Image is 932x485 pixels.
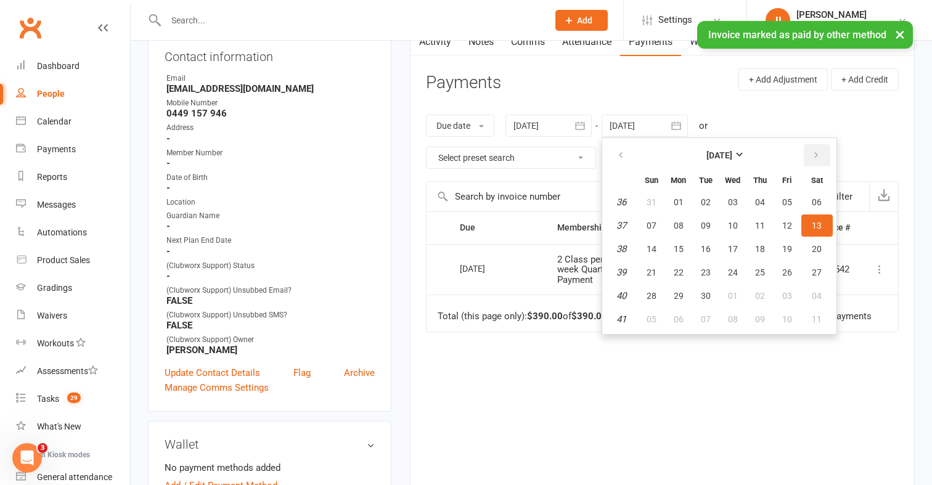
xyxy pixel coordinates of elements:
div: Date of Birth [166,172,375,184]
span: 3 [38,443,47,453]
strong: - [166,221,375,232]
span: 02 [701,197,711,207]
span: 12 [782,221,792,230]
small: Thursday [753,176,767,185]
div: Tasks [37,394,59,404]
div: Guardian Name [166,210,375,222]
button: 23 [693,261,719,283]
a: Clubworx [15,12,46,43]
button: Add [555,10,608,31]
strong: FALSE [166,295,375,306]
span: 16 [701,244,711,254]
span: 06 [812,197,822,207]
small: Tuesday [699,176,713,185]
small: Friday [782,176,791,185]
span: Settings [658,6,692,34]
button: 03 [720,191,746,213]
button: 26 [774,261,800,283]
span: 09 [755,314,765,324]
div: Invoice marked as paid by other method [697,21,913,49]
span: 28 [647,291,656,301]
span: 02 [755,291,765,301]
span: 14 [647,244,656,254]
button: 07 [693,308,719,330]
div: Head Academy Leichhardt [796,20,897,31]
div: Dashboard [37,61,80,71]
strong: - [166,133,375,144]
h3: Payments [426,73,501,92]
a: People [16,80,130,108]
button: 16 [693,238,719,260]
strong: - [166,182,375,194]
a: Workouts [16,330,130,357]
a: Tasks 29 [16,385,130,413]
strong: [PERSON_NAME] [166,344,375,356]
div: Mobile Number [166,97,375,109]
a: Assessments [16,357,130,385]
h3: Wallet [165,438,375,451]
button: 05 [639,308,664,330]
span: 08 [728,314,738,324]
strong: FALSE [166,320,375,331]
button: + Add Adjustment [738,68,828,91]
span: 30 [701,291,711,301]
span: 05 [782,197,792,207]
span: 05 [647,314,656,324]
button: 08 [666,214,692,237]
div: Assessments [37,366,98,376]
span: 19 [782,244,792,254]
div: Address [166,122,375,134]
div: Next Plan End Date [166,235,375,247]
a: Waivers [16,302,130,330]
button: × [889,21,911,47]
span: 09 [701,221,711,230]
a: Flag [293,365,311,380]
strong: $390.00 [571,311,607,322]
span: 26 [782,267,792,277]
span: 29 [674,291,684,301]
em: 39 [616,267,626,278]
button: 01 [720,285,746,307]
a: Manage Comms Settings [165,380,269,395]
div: (Clubworx Support) Unsubbed SMS? [166,309,375,321]
button: 22 [666,261,692,283]
div: [PERSON_NAME] [796,9,897,20]
div: Product Sales [37,255,90,265]
div: (Clubworx Support) Unsubbed Email? [166,285,375,296]
div: Location [166,197,375,208]
em: 38 [616,243,626,255]
div: Email [166,73,375,84]
button: 25 [747,261,773,283]
button: 17 [720,238,746,260]
span: 13 [812,221,822,230]
span: 01 [674,197,684,207]
button: 03 [774,285,800,307]
button: 04 [747,191,773,213]
strong: - [166,246,375,257]
a: What's New [16,413,130,441]
button: 05 [774,191,800,213]
em: 40 [616,290,626,301]
span: 10 [728,221,738,230]
div: Member Number [166,147,375,159]
span: 2 Class per week Quarterly Payment [557,254,618,285]
em: 41 [616,314,626,325]
button: 11 [801,308,833,330]
span: 07 [647,221,656,230]
span: 11 [755,221,765,230]
div: What's New [37,422,81,431]
div: Total (this page only): of [438,311,607,322]
span: 20 [812,244,822,254]
small: Monday [671,176,686,185]
span: 10 [782,314,792,324]
div: JL [766,8,790,33]
button: 12 [774,214,800,237]
div: General attendance [37,472,112,482]
span: 03 [782,291,792,301]
button: 01 [666,191,692,213]
div: [DATE] [460,259,517,278]
button: 20 [801,238,833,260]
div: People [37,89,65,99]
span: 01 [728,291,738,301]
a: Payments [16,136,130,163]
